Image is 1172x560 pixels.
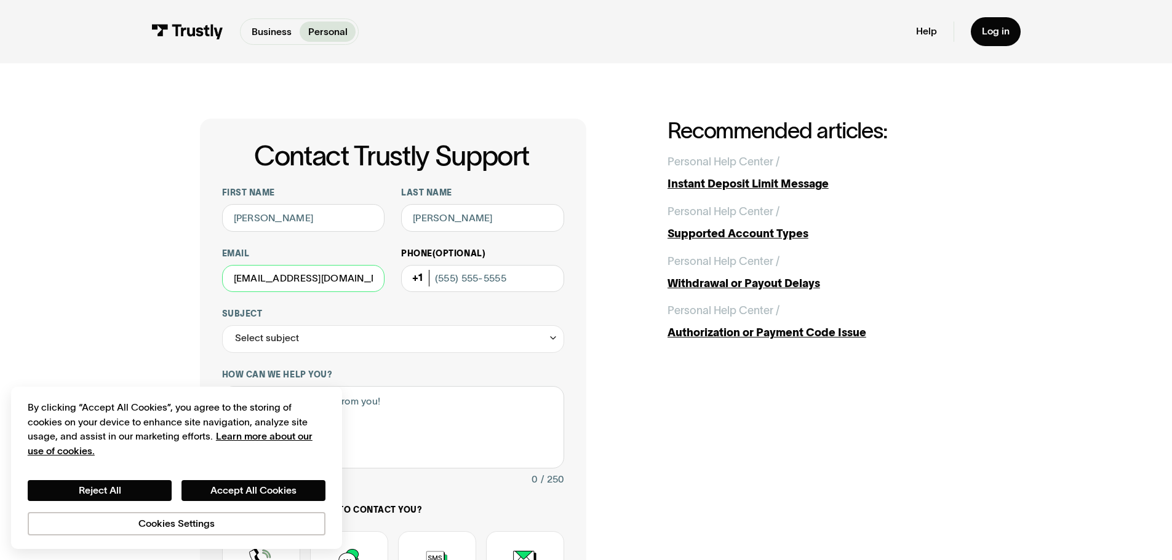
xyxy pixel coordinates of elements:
[28,512,325,535] button: Cookies Settings
[222,325,564,353] div: Select subject
[28,400,325,458] div: By clicking “Accept All Cookies”, you agree to the storing of cookies on your device to enhance s...
[151,24,223,39] img: Trustly Logo
[181,480,325,501] button: Accept All Cookies
[668,302,779,319] div: Personal Help Center /
[308,25,348,39] p: Personal
[971,17,1021,46] a: Log in
[401,187,564,199] label: Last name
[668,226,973,242] div: Supported Account Types
[668,154,779,170] div: Personal Help Center /
[11,387,342,549] div: Cookie banner
[222,505,564,516] label: How would you like us to contact you?
[668,154,973,192] a: Personal Help Center /Instant Deposit Limit Message
[668,203,779,220] div: Personal Help Center /
[668,302,973,341] a: Personal Help Center /Authorization or Payment Code Issue
[401,248,564,259] label: Phone
[668,203,973,242] a: Personal Help Center /Supported Account Types
[222,309,564,320] label: Subject
[243,22,300,42] a: Business
[668,325,973,341] div: Authorization or Payment Code Issue
[668,119,973,143] h2: Recommended articles:
[300,22,356,42] a: Personal
[222,265,385,293] input: alex@mail.com
[235,330,299,347] div: Select subject
[982,25,1010,37] div: Log in
[252,25,292,39] p: Business
[222,248,385,259] label: Email
[541,471,564,488] div: / 250
[28,400,325,535] div: Privacy
[222,204,385,232] input: Alex
[220,141,564,171] h1: Contact Trustly Support
[668,176,973,192] div: Instant Deposit Limit Message
[668,253,779,270] div: Personal Help Center /
[668,253,973,292] a: Personal Help Center /Withdrawal or Payout Delays
[222,187,385,199] label: First name
[433,249,485,258] span: (Optional)
[222,369,564,381] label: How can we help you?
[401,265,564,293] input: (555) 555-5555
[916,25,937,37] a: Help
[401,204,564,232] input: Howard
[668,275,973,292] div: Withdrawal or Payout Delays
[28,480,172,501] button: Reject All
[532,471,538,488] div: 0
